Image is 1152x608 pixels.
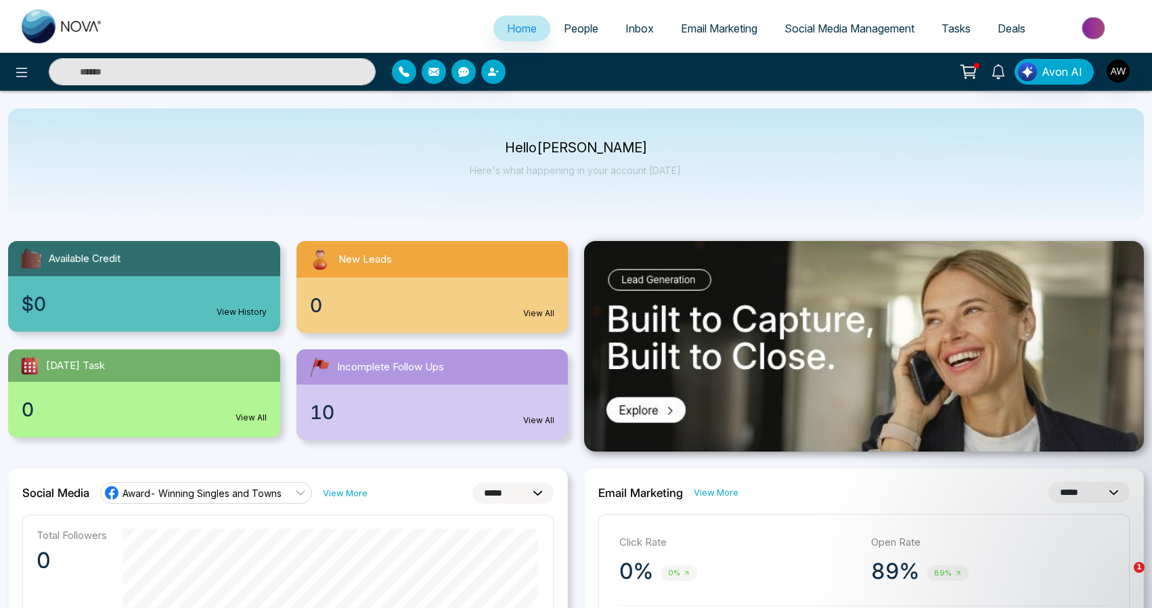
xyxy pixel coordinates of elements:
span: 10 [310,398,334,427]
a: Incomplete Follow Ups10View All [288,349,577,440]
span: [DATE] Task [46,358,105,374]
a: Email Marketing [667,16,771,41]
span: Social Media Management [784,22,914,35]
a: View All [236,412,267,424]
a: View All [523,307,554,320]
span: Avon AI [1042,64,1082,80]
a: View All [523,414,554,427]
a: Home [493,16,550,41]
span: People [564,22,598,35]
h2: Email Marketing [598,486,683,500]
iframe: Intercom notifications message [881,477,1152,571]
p: Hello [PERSON_NAME] [470,142,683,154]
a: View More [323,487,368,500]
span: 1 [1134,562,1145,573]
p: Open Rate [871,535,1109,550]
p: 0% [619,558,653,585]
p: 0 [37,547,107,574]
a: View History [217,306,267,318]
span: 0 [22,395,34,424]
iframe: Intercom live chat [1106,562,1138,594]
a: Inbox [612,16,667,41]
img: availableCredit.svg [19,246,43,271]
span: 89% [927,565,969,581]
p: Click Rate [619,535,858,550]
a: Deals [984,16,1039,41]
a: Social Media Management [771,16,928,41]
span: 0% [661,565,697,581]
span: Incomplete Follow Ups [337,360,444,375]
span: Home [507,22,537,35]
span: New Leads [338,252,392,267]
img: Lead Flow [1018,62,1037,81]
span: Available Credit [49,251,120,267]
span: $0 [22,290,46,318]
button: Avon AI [1015,59,1094,85]
a: Tasks [928,16,984,41]
img: followUps.svg [307,355,332,379]
p: Here's what happening in your account [DATE]. [470,165,683,176]
p: Total Followers [37,529,107,542]
span: 0 [310,291,322,320]
img: User Avatar [1107,60,1130,83]
span: Award- Winning Singles and Towns [123,487,282,500]
a: New Leads0View All [288,241,577,333]
span: Inbox [625,22,654,35]
h2: Social Media [22,486,89,500]
p: 89% [871,558,919,585]
a: People [550,16,612,41]
span: Tasks [941,22,971,35]
a: View More [694,486,738,499]
img: todayTask.svg [19,355,41,376]
img: . [584,241,1144,452]
span: Email Marketing [681,22,757,35]
img: Nova CRM Logo [22,9,103,43]
span: Deals [998,22,1025,35]
img: Market-place.gif [1046,13,1144,43]
img: newLeads.svg [307,246,333,272]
